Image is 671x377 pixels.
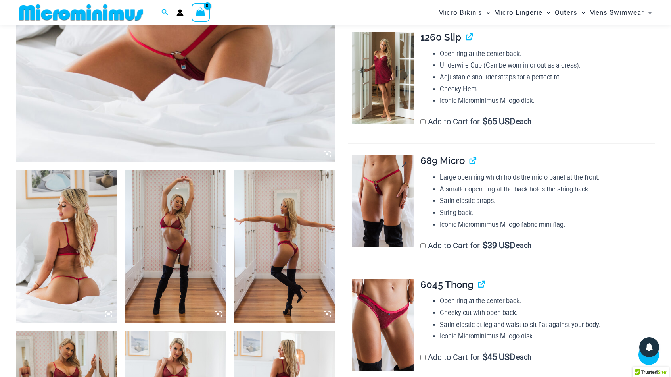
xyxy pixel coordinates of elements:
img: Guilty Pleasures Red 1045 Bra 6045 Thong [234,170,335,323]
li: String back. [440,207,655,219]
span: each [516,353,531,361]
a: Account icon link [176,9,184,16]
li: Open ring at the center back. [440,48,655,60]
li: Large open ring which holds the micro panel at the front. [440,172,655,184]
li: Iconic Microminimus M logo disk. [440,95,655,107]
span: Micro Lingerie [494,2,543,23]
span: each [516,242,531,249]
span: $ [483,240,487,250]
label: Add to Cart for [420,352,531,362]
a: Search icon link [161,8,169,17]
img: Guilty Pleasures Red 6045 Thong [352,279,414,371]
span: 1260 Slip [420,31,461,43]
li: Cheeky Hem. [440,83,655,95]
a: Micro LingerieMenu ToggleMenu Toggle [492,2,552,23]
a: View Shopping Cart, empty [192,3,210,21]
label: Add to Cart for [420,117,531,126]
input: Add to Cart for$39 USD each [420,243,426,248]
li: Iconic Microminimus M logo disk. [440,331,655,342]
a: OutersMenu ToggleMenu Toggle [553,2,587,23]
li: Satin elastic at leg and waist to sit flat against your body. [440,319,655,331]
li: Cheeky cut with open back. [440,307,655,319]
img: Guilty Pleasures Red 1045 Bra 689 Micro [16,170,117,323]
span: Menu Toggle [644,2,652,23]
span: 6045 Thong [420,279,474,290]
span: Mens Swimwear [589,2,644,23]
a: Micro BikinisMenu ToggleMenu Toggle [436,2,492,23]
img: Guilty Pleasures Red 1045 Bra 6045 Thong [125,170,226,323]
li: Iconic Microminimus M logo fabric mini flag. [440,219,655,231]
img: Guilty Pleasures Red 689 Micro [352,155,414,247]
span: 39 USD [483,242,515,249]
li: A smaller open ring at the back holds the string back. [440,184,655,195]
span: Outers [555,2,577,23]
li: Satin elastic straps. [440,195,655,207]
img: MM SHOP LOGO FLAT [16,4,146,21]
li: Underwire Cup (Can be worn in or out as a dress). [440,60,655,72]
span: each [516,118,531,126]
span: $ [483,352,487,362]
nav: Site Navigation [435,1,655,24]
span: Micro Bikinis [438,2,482,23]
span: $ [483,116,487,126]
span: 65 USD [483,118,515,126]
label: Add to Cart for [420,241,531,250]
input: Add to Cart for$65 USD each [420,119,426,124]
li: Adjustable shoulder straps for a perfect fit. [440,72,655,83]
span: Menu Toggle [543,2,550,23]
span: Menu Toggle [577,2,585,23]
a: Mens SwimwearMenu ToggleMenu Toggle [587,2,654,23]
span: 45 USD [483,353,515,361]
span: 689 Micro [420,155,465,166]
img: Guilty Pleasures Red 1260 Slip [352,32,414,124]
input: Add to Cart for$45 USD each [420,355,426,360]
li: Open ring at the center back. [440,295,655,307]
span: Menu Toggle [482,2,490,23]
